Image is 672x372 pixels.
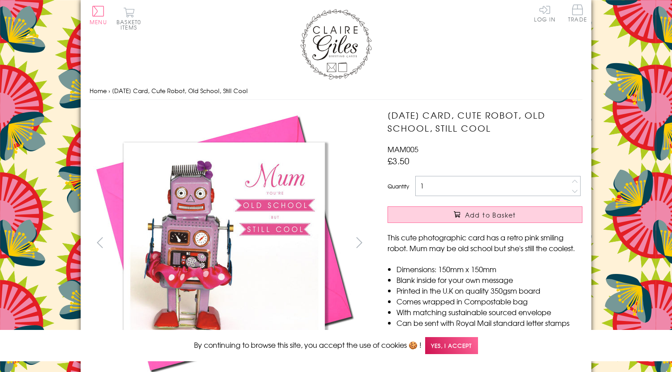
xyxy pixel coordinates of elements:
span: Yes, I accept [425,337,478,355]
label: Quantity [388,182,409,190]
button: next [349,232,370,252]
a: Home [90,86,107,95]
span: £3.50 [388,154,409,167]
li: Can be sent with Royal Mail standard letter stamps [396,317,582,328]
span: [DATE] Card, Cute Robot, Old School, Still Cool [112,86,248,95]
button: Basket0 items [116,7,141,30]
p: This cute photographic card has a retro pink smiling robot. Mum may be old school but she's still... [388,232,582,253]
span: 0 items [121,18,141,31]
span: Trade [568,4,587,22]
button: Menu [90,6,107,25]
li: Dimensions: 150mm x 150mm [396,264,582,274]
h1: [DATE] Card, Cute Robot, Old School, Still Cool [388,109,582,135]
button: Add to Basket [388,206,582,223]
span: › [108,86,110,95]
button: prev [90,232,110,252]
li: Printed in the U.K on quality 350gsm board [396,285,582,296]
span: Menu [90,18,107,26]
img: Claire Giles Greetings Cards [300,9,372,80]
nav: breadcrumbs [90,82,582,100]
li: With matching sustainable sourced envelope [396,307,582,317]
li: Blank inside for your own message [396,274,582,285]
a: Trade [568,4,587,24]
li: Comes wrapped in Compostable bag [396,296,582,307]
span: MAM005 [388,144,418,154]
a: Log In [534,4,556,22]
span: Add to Basket [465,210,516,219]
